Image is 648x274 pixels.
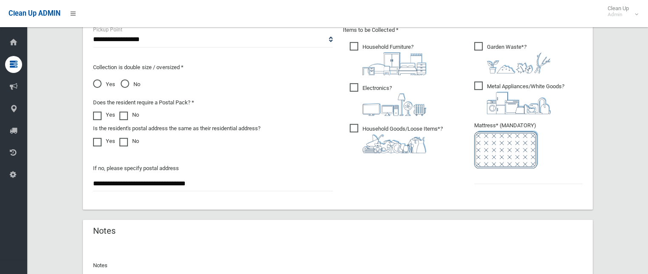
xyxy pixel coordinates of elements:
[93,79,115,89] span: Yes
[474,122,583,168] span: Mattress* (MANDATORY)
[487,92,551,114] img: 36c1b0289cb1767239cdd3de9e694f19.png
[608,11,629,18] small: Admin
[93,62,333,73] p: Collection is double size / oversized *
[119,136,139,146] label: No
[362,85,426,116] i: ?
[93,110,115,120] label: Yes
[350,83,426,116] span: Electronics
[93,260,583,271] p: Notes
[362,93,426,116] img: 394712a680b73dbc3d2a6a3a7ffe5a07.png
[119,110,139,120] label: No
[487,52,551,73] img: 4fd8a5c772b2c999c83690221e5242e0.png
[474,81,564,114] span: Metal Appliances/White Goods
[350,124,443,153] span: Household Goods/Loose Items*
[362,44,426,75] i: ?
[93,98,194,108] label: Does the resident require a Postal Pack? *
[93,136,115,146] label: Yes
[343,25,583,35] p: Items to be Collected *
[8,9,60,17] span: Clean Up ADMIN
[362,52,426,75] img: aa9efdbe659d29b613fca23ba79d85cb.png
[362,134,426,153] img: b13cc3517677393f34c0a387616ef184.png
[474,131,538,168] img: e7408bece873d2c1783593a074e5cb2f.png
[93,123,260,134] label: Is the resident's postal address the same as their residential address?
[487,44,551,73] i: ?
[487,83,564,114] i: ?
[603,5,637,18] span: Clean Up
[474,42,551,73] span: Garden Waste*
[121,79,140,89] span: No
[83,223,126,239] header: Notes
[350,42,426,75] span: Household Furniture
[93,163,179,173] label: If no, please specify postal address
[362,126,443,153] i: ?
